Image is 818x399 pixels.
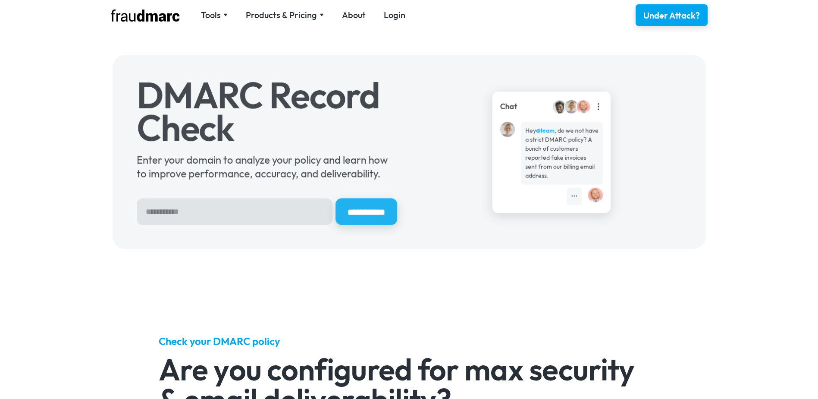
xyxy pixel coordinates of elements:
a: Login [384,9,405,21]
form: Hero Sign Up Form [137,198,397,225]
a: Under Attack? [636,4,708,26]
div: Products & Pricing [246,9,324,21]
div: Enter your domain to analyze your policy and learn how to improve performance, accuracy, and deli... [137,153,397,180]
div: Hey , do we not have a strict DMARC policy? A bunch of customers reported fake invoices sent from... [525,126,599,180]
strong: @team [536,127,555,134]
div: Under Attack? [643,9,700,22]
div: Products & Pricing [246,9,317,21]
h1: DMARC Record Check [137,79,397,144]
div: Chat [500,101,517,112]
div: ••• [571,192,577,201]
div: Tools [201,9,221,21]
a: About [342,9,366,21]
h5: Check your DMARC policy [159,334,659,348]
div: Tools [201,9,228,21]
